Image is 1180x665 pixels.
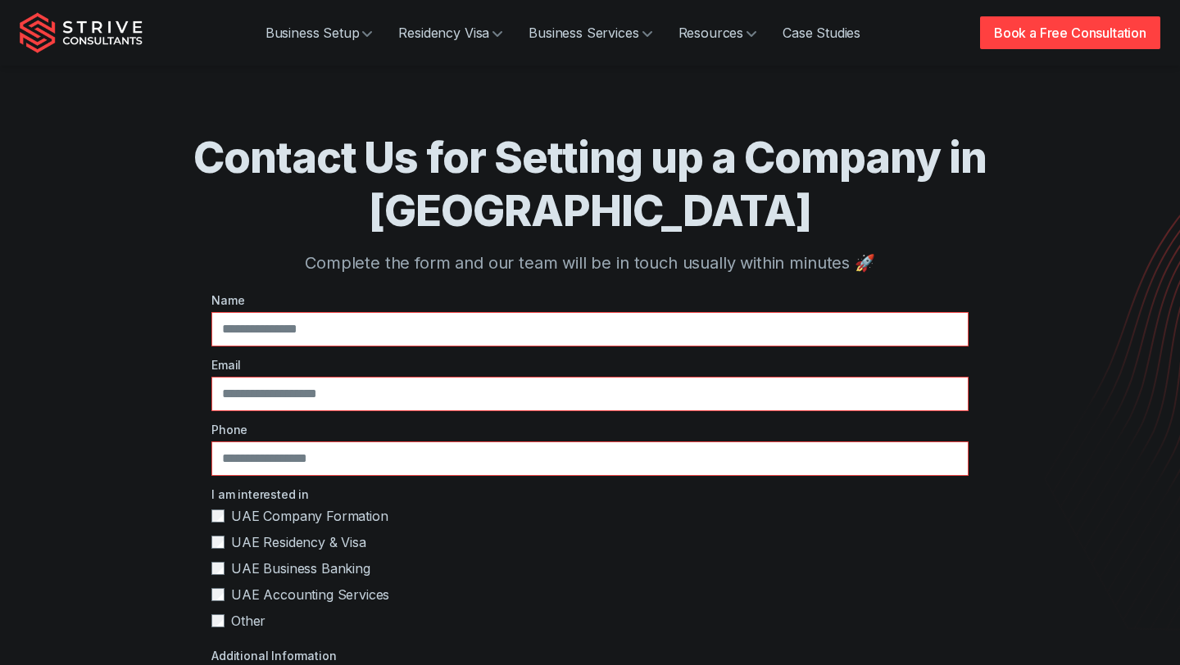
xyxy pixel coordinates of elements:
label: Name [211,292,969,309]
a: Resources [665,16,770,49]
input: UAE Residency & Visa [211,536,225,549]
img: Strive Consultants [20,12,143,53]
a: Business Services [515,16,665,49]
p: Complete the form and our team will be in touch usually within minutes 🚀 [85,251,1095,275]
a: Case Studies [769,16,874,49]
input: UAE Accounting Services [211,588,225,601]
span: UAE Company Formation [231,506,388,526]
span: Other [231,611,265,631]
input: UAE Business Banking [211,562,225,575]
input: Other [211,614,225,627]
label: I am interested in [211,486,969,503]
h1: Contact Us for Setting up a Company in [GEOGRAPHIC_DATA] [85,131,1095,237]
a: Book a Free Consultation [980,16,1160,49]
label: Additional Information [211,647,969,664]
input: UAE Company Formation [211,509,225,522]
label: Email [211,356,969,373]
span: UAE Residency & Visa [231,532,366,552]
label: Phone [211,421,969,438]
span: UAE Business Banking [231,559,370,578]
a: Business Setup [252,16,386,49]
span: UAE Accounting Services [231,585,389,604]
a: Residency Visa [385,16,515,49]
